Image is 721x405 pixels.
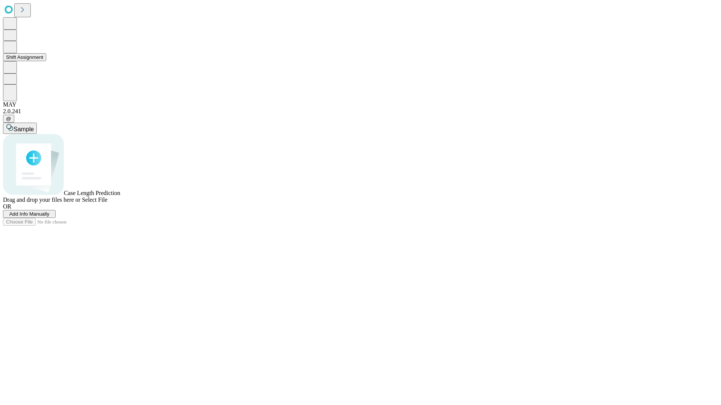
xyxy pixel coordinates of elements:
[9,211,50,217] span: Add Info Manually
[3,203,11,210] span: OR
[6,116,11,121] span: @
[3,123,37,134] button: Sample
[3,53,46,61] button: Shift Assignment
[3,115,14,123] button: @
[3,108,718,115] div: 2.0.241
[3,210,56,218] button: Add Info Manually
[14,126,34,132] span: Sample
[64,190,120,196] span: Case Length Prediction
[3,196,80,203] span: Drag and drop your files here or
[82,196,107,203] span: Select File
[3,101,718,108] div: MAY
